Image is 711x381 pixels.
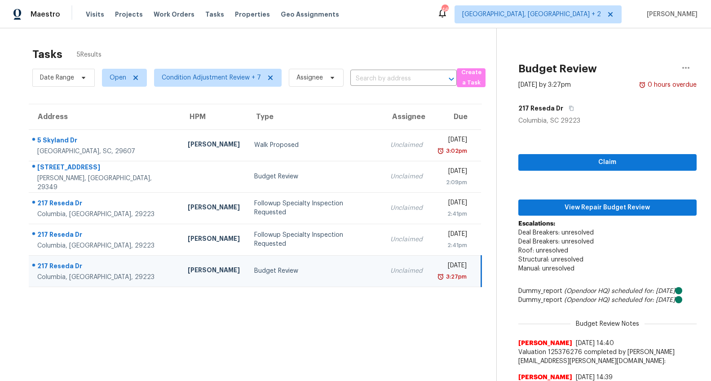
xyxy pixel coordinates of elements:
[563,100,575,116] button: Copy Address
[437,209,467,218] div: 2:41pm
[37,174,173,192] div: [PERSON_NAME], [GEOGRAPHIC_DATA], 29349
[646,80,697,89] div: 0 hours overdue
[518,339,572,348] span: [PERSON_NAME]
[188,266,240,277] div: [PERSON_NAME]
[350,72,432,86] input: Search by address
[518,266,574,272] span: Manual: unresolved
[154,10,194,19] span: Work Orders
[526,202,689,213] span: View Repair Budget Review
[462,10,601,19] span: [GEOGRAPHIC_DATA], [GEOGRAPHIC_DATA] + 2
[518,80,571,89] div: [DATE] by 3:27pm
[254,230,376,248] div: Followup Specialty Inspection Requested
[37,136,173,147] div: 5 Skyland Dr
[518,154,697,171] button: Claim
[437,178,467,187] div: 2:09pm
[576,340,614,346] span: [DATE] 14:40
[437,261,467,272] div: [DATE]
[86,10,104,19] span: Visits
[437,230,467,241] div: [DATE]
[254,199,376,217] div: Followup Specialty Inspection Requested
[40,73,74,82] span: Date Range
[390,235,423,244] div: Unclaimed
[383,104,430,129] th: Assignee
[235,10,270,19] span: Properties
[37,210,173,219] div: Columbia, [GEOGRAPHIC_DATA], 29223
[461,67,481,88] span: Create a Task
[444,272,467,281] div: 3:27pm
[437,146,444,155] img: Overdue Alarm Icon
[518,257,583,263] span: Structural: unresolved
[205,11,224,18] span: Tasks
[37,163,173,174] div: [STREET_ADDRESS]
[437,198,467,209] div: [DATE]
[254,266,376,275] div: Budget Review
[437,135,467,146] div: [DATE]
[390,204,423,213] div: Unclaimed
[445,73,458,85] button: Open
[518,116,697,125] div: Columbia, SC 29223
[37,230,173,241] div: 217 Reseda Dr
[564,297,609,303] i: (Opendoor HQ)
[437,167,467,178] div: [DATE]
[37,147,173,156] div: [GEOGRAPHIC_DATA], SC, 29607
[254,141,376,150] div: Walk Proposed
[37,273,173,282] div: Columbia, [GEOGRAPHIC_DATA], 29223
[188,203,240,214] div: [PERSON_NAME]
[188,140,240,151] div: [PERSON_NAME]
[643,10,698,19] span: [PERSON_NAME]
[281,10,339,19] span: Geo Assignments
[518,221,555,227] b: Escalations:
[518,248,568,254] span: Roof: unresolved
[457,68,486,87] button: Create a Task
[611,297,675,303] i: scheduled for: [DATE]
[390,266,423,275] div: Unclaimed
[390,172,423,181] div: Unclaimed
[31,10,60,19] span: Maestro
[570,319,645,328] span: Budget Review Notes
[29,104,181,129] th: Address
[518,287,697,296] div: Dummy_report
[444,146,467,155] div: 3:02pm
[437,241,467,250] div: 2:41pm
[518,64,597,73] h2: Budget Review
[37,261,173,273] div: 217 Reseda Dr
[188,234,240,245] div: [PERSON_NAME]
[437,272,444,281] img: Overdue Alarm Icon
[181,104,247,129] th: HPM
[576,374,613,381] span: [DATE] 14:39
[518,348,697,366] span: Valuation 125376276 completed by [PERSON_NAME][EMAIL_ADDRESS][PERSON_NAME][DOMAIN_NAME]:
[518,199,697,216] button: View Repair Budget Review
[32,50,62,59] h2: Tasks
[110,73,126,82] span: Open
[247,104,383,129] th: Type
[518,239,594,245] span: Deal Breakers: unresolved
[518,296,697,305] div: Dummy_report
[162,73,261,82] span: Condition Adjustment Review + 7
[518,230,594,236] span: Deal Breakers: unresolved
[77,50,102,59] span: 5 Results
[254,172,376,181] div: Budget Review
[518,104,563,113] h5: 217 Reseda Dr
[442,5,448,14] div: 46
[296,73,323,82] span: Assignee
[430,104,481,129] th: Due
[37,241,173,250] div: Columbia, [GEOGRAPHIC_DATA], 29223
[639,80,646,89] img: Overdue Alarm Icon
[390,141,423,150] div: Unclaimed
[526,157,689,168] span: Claim
[564,288,609,294] i: (Opendoor HQ)
[611,288,675,294] i: scheduled for: [DATE]
[115,10,143,19] span: Projects
[37,199,173,210] div: 217 Reseda Dr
